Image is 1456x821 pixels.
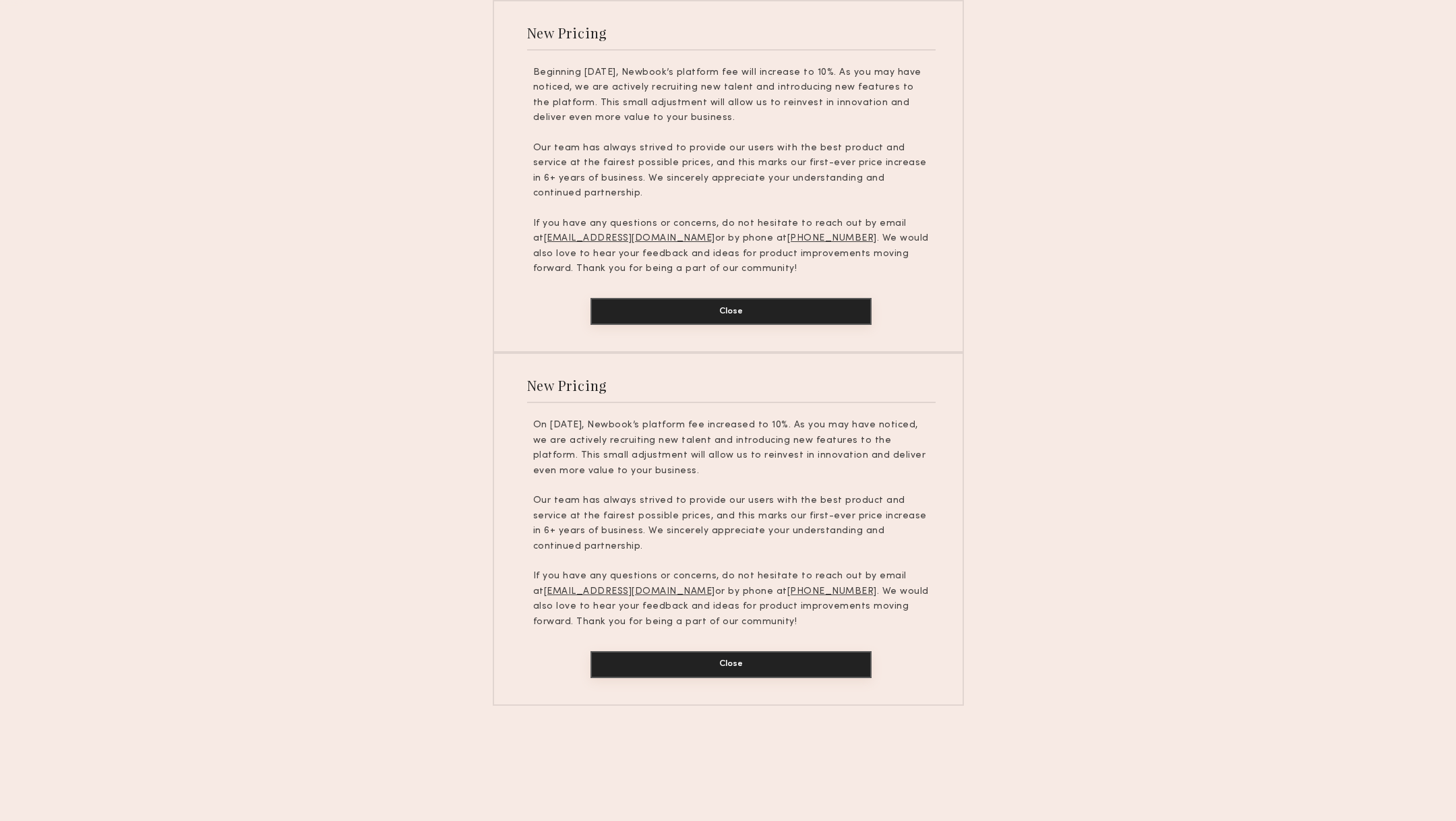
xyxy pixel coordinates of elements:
[544,234,715,243] u: [EMAIL_ADDRESS][DOMAIN_NAME]
[787,587,877,596] u: [PHONE_NUMBER]
[544,587,715,596] u: [EMAIL_ADDRESS][DOMAIN_NAME]
[533,569,930,630] p: If you have any questions or concerns, do not hesitate to reach out by email at or by phone at . ...
[533,141,930,202] p: Our team has always strived to provide our users with the best product and service at the fairest...
[533,493,930,554] p: Our team has always strived to provide our users with the best product and service at the fairest...
[527,376,607,394] div: New Pricing
[533,216,930,277] p: If you have any questions or concerns, do not hesitate to reach out by email at or by phone at . ...
[787,234,877,243] u: [PHONE_NUMBER]
[590,298,872,325] button: Close
[533,418,930,479] p: On [DATE], Newbook’s platform fee increased to 10%. As you may have noticed, we are actively recr...
[533,65,930,126] p: Beginning [DATE], Newbook’s platform fee will increase to 10%. As you may have noticed, we are ac...
[590,651,872,678] button: Close
[527,24,607,42] div: New Pricing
